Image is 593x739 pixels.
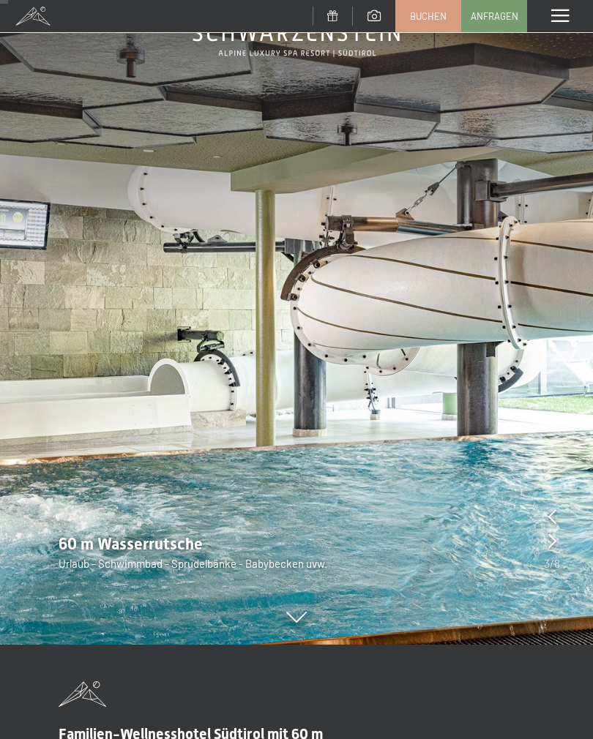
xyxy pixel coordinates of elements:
[396,1,460,31] a: Buchen
[410,10,447,23] span: Buchen
[59,535,203,553] span: 60 m Wasserrutsche
[59,557,327,570] span: Urlaub - Schwimmbad - Sprudelbänke - Babybecken uvw.
[554,555,560,571] span: 8
[550,555,554,571] span: /
[544,555,550,571] span: 3
[462,1,526,31] a: Anfragen
[471,10,518,23] span: Anfragen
